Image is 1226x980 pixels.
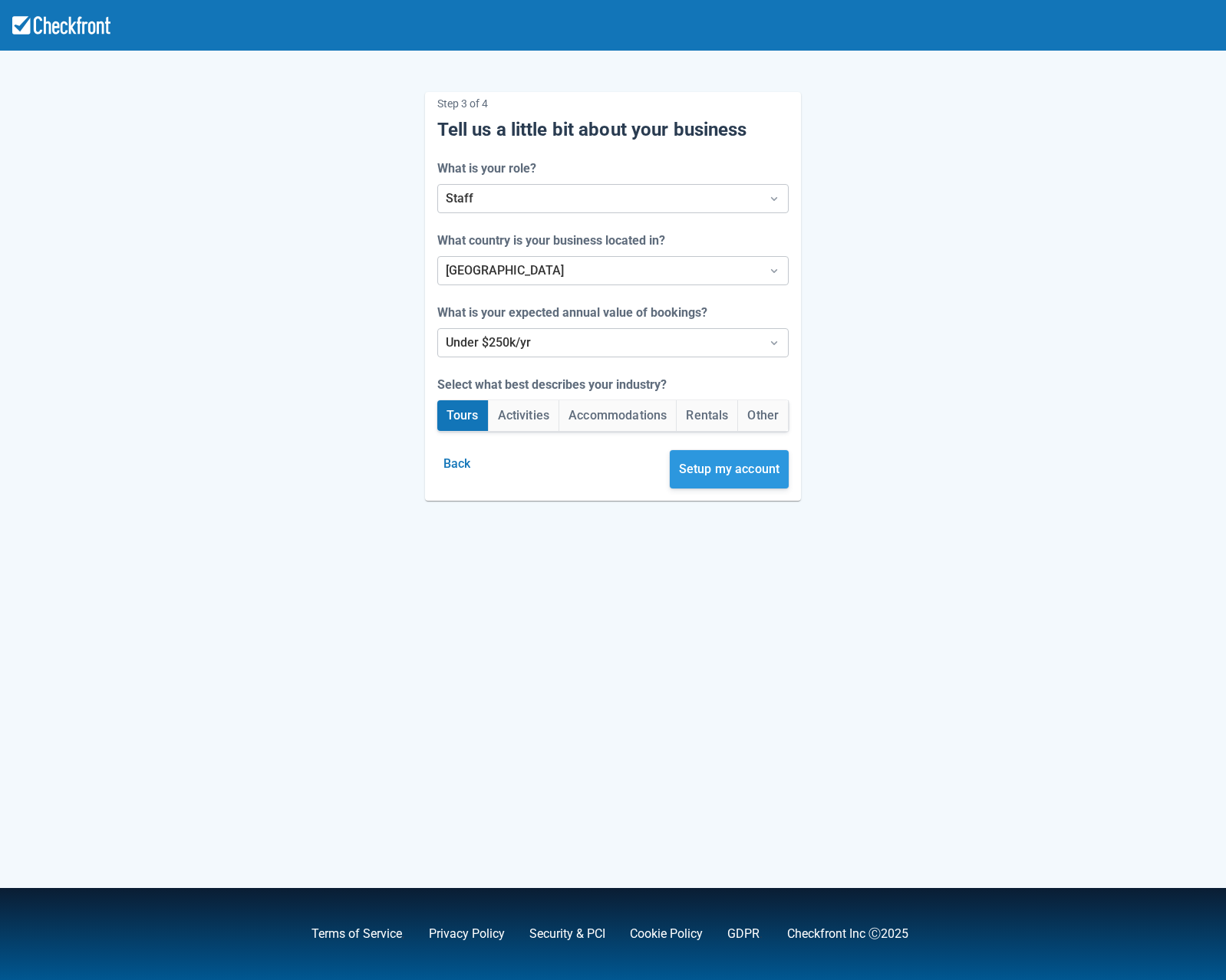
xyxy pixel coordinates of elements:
div: . [703,925,763,943]
label: What is your expected annual value of bookings? [437,304,714,322]
label: What is your role? [437,159,542,178]
button: Accommodations [559,400,676,431]
iframe: Chat Widget [1004,814,1226,980]
div: , [287,925,404,943]
button: Setup my account [670,450,789,488]
a: GDPR [727,926,760,941]
a: Checkfront Inc Ⓒ2025 [787,926,908,941]
a: Security & PCI [529,926,605,941]
button: Other [738,400,788,431]
button: Back [437,450,477,478]
button: Activities [489,400,559,431]
p: Step 3 of 4 [437,92,789,115]
a: Back [437,456,477,471]
a: Cookie Policy [630,926,703,941]
a: Terms of Service [311,926,402,941]
span: Dropdown icon [766,263,782,278]
button: Rentals [677,400,737,431]
span: Dropdown icon [766,335,782,350]
span: Dropdown icon [766,191,782,206]
a: Privacy Policy [429,926,505,941]
button: Tours [437,400,488,431]
label: Select what best describes your industry? [437,376,673,394]
label: What country is your business located in? [437,232,671,250]
h5: Tell us a little bit about your business [437,118,789,141]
